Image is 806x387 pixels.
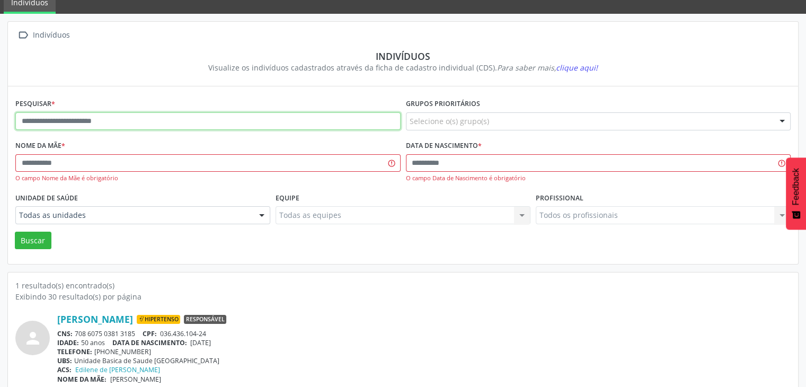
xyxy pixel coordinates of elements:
[190,338,211,347] span: [DATE]
[791,168,801,205] span: Feedback
[112,338,187,347] span: DATA DE NASCIMENTO:
[143,329,157,338] span: CPF:
[15,96,55,112] label: Pesquisar
[15,138,65,154] label: Nome da mãe
[19,210,249,221] span: Todas as unidades
[406,138,482,154] label: Data de nascimento
[110,375,161,384] span: [PERSON_NAME]
[15,291,791,302] div: Exibindo 30 resultado(s) por página
[57,365,72,374] span: ACS:
[15,174,401,183] div: O campo Nome da Mãe é obrigatório
[15,280,791,291] div: 1 resultado(s) encontrado(s)
[276,190,299,206] label: Equipe
[31,28,72,43] div: Indivíduos
[57,347,92,356] span: TELEFONE:
[75,365,160,374] a: Edilene de [PERSON_NAME]
[15,28,31,43] i: 
[556,63,598,73] span: clique aqui!
[160,329,206,338] span: 036.436.104-24
[137,315,180,324] span: Hipertenso
[15,28,72,43] a:  Indivíduos
[57,356,72,365] span: UBS:
[406,174,791,183] div: O campo Data de Nascimento é obrigatório
[57,329,73,338] span: CNS:
[57,338,79,347] span: IDADE:
[23,62,783,73] div: Visualize os indivíduos cadastrados através da ficha de cadastro individual (CDS).
[57,329,791,338] div: 708 6075 0381 3185
[410,116,489,127] span: Selecione o(s) grupo(s)
[57,338,791,347] div: 50 anos
[57,347,791,356] div: [PHONE_NUMBER]
[57,375,107,384] span: NOME DA MÃE:
[786,157,806,230] button: Feedback - Mostrar pesquisa
[497,63,598,73] i: Para saber mais,
[15,190,78,206] label: Unidade de saúde
[57,356,791,365] div: Unidade Basica de Saude [GEOGRAPHIC_DATA]
[536,190,583,206] label: Profissional
[406,96,480,112] label: Grupos prioritários
[184,315,226,324] span: Responsável
[23,50,783,62] div: Indivíduos
[57,313,133,325] a: [PERSON_NAME]
[15,232,51,250] button: Buscar
[23,329,42,348] i: person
